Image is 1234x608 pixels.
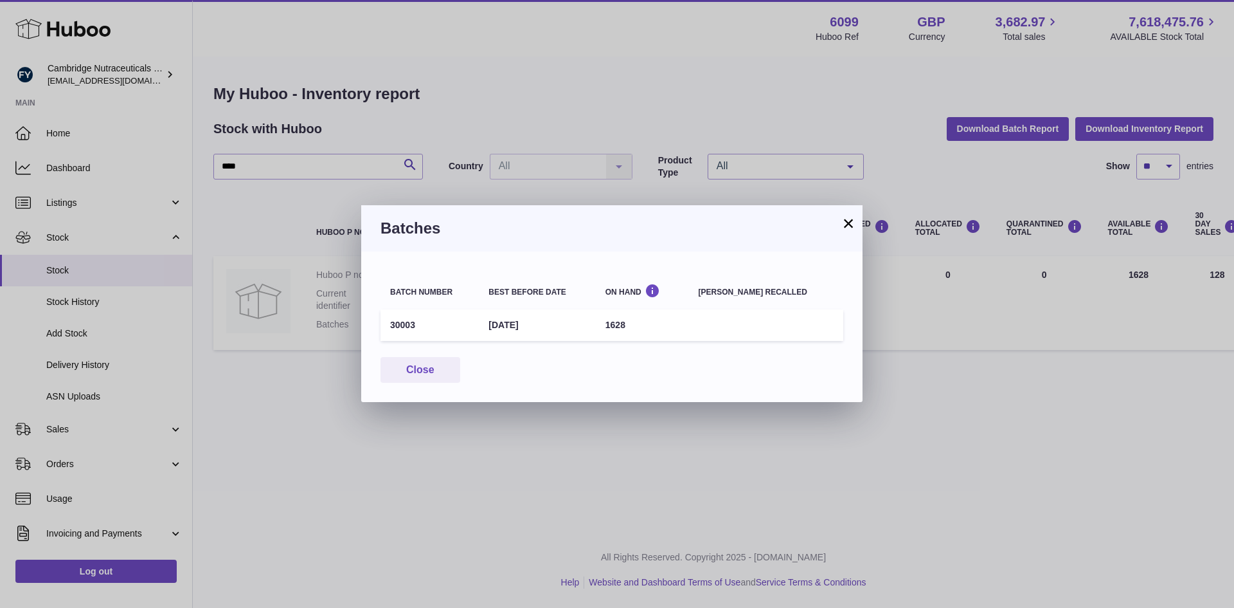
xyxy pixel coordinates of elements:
td: 30003 [380,309,479,341]
div: Best before date [488,288,586,297]
h3: Batches [380,218,843,239]
td: [DATE] [479,309,595,341]
div: On Hand [605,284,679,296]
div: Batch number [390,288,469,297]
button: × [841,216,856,231]
button: Close [380,357,460,383]
td: 1628 [596,309,689,341]
div: [PERSON_NAME] recalled [699,288,834,297]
